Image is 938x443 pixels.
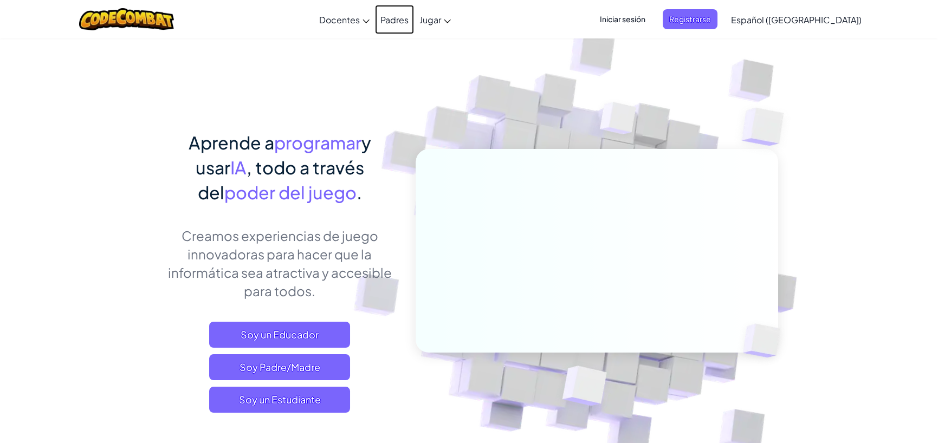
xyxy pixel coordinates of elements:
img: Overlap cubes [535,343,632,433]
span: poder del juego [224,181,357,203]
span: Aprende a [189,132,274,153]
button: Iniciar sesión [593,9,652,29]
span: . [357,181,362,203]
span: Docentes [319,14,360,25]
button: Soy un Estudiante [209,387,350,413]
span: Jugar [419,14,441,25]
a: Soy un Educador [209,322,350,348]
a: Docentes [314,5,375,34]
button: Registrarse [663,9,717,29]
span: IA [230,157,247,178]
p: Creamos experiencias de juego innovadoras para hacer que la informática sea atractiva y accesible... [160,226,399,300]
a: Padres [375,5,414,34]
span: Español ([GEOGRAPHIC_DATA]) [731,14,862,25]
a: Jugar [414,5,456,34]
img: Overlap cubes [579,81,657,161]
img: CodeCombat logo [79,8,174,30]
img: Overlap cubes [720,81,814,173]
span: , todo a través del [198,157,364,203]
img: Overlap cubes [724,301,806,380]
a: Soy Padre/Madre [209,354,350,380]
span: programar [274,132,361,153]
a: Español ([GEOGRAPHIC_DATA]) [726,5,867,34]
